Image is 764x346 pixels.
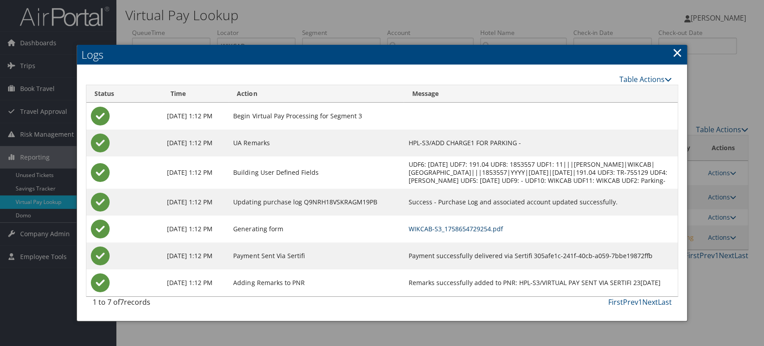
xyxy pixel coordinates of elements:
[408,225,503,233] a: WIKCAB-S3_1758654729254.pdf
[229,189,404,216] td: Updating purchase log Q9NRH18VSKRAGM19PB
[162,189,229,216] td: [DATE] 1:12 PM
[404,156,678,189] td: UDF6: [DATE] UDF7: 191.04 UDF8: 1853557 UDF1: 11|||[PERSON_NAME]|WIKCAB|[GEOGRAPHIC_DATA]|||18535...
[229,130,404,156] td: UA Remarks
[229,85,404,103] th: Action: activate to sort column ascending
[229,242,404,269] td: Payment Sent Via Sertifi
[93,297,227,312] div: 1 to 7 of records
[229,269,404,296] td: Adding Remarks to PNR
[672,43,682,61] a: Close
[404,130,678,156] td: HPL-S3/ADD CHARGE1 FOR PARKING -
[404,85,678,103] th: Message: activate to sort column ascending
[77,45,687,65] h2: Logs
[229,103,404,130] td: Begin Virtual Pay Processing for Segment 3
[623,297,638,307] a: Prev
[404,269,678,296] td: Remarks successfully added to PNR: HPL-S3/VIRTUAL PAY SENT VIA SERTIFI 23[DATE]
[162,156,229,189] td: [DATE] 1:12 PM
[642,297,657,307] a: Next
[162,216,229,242] td: [DATE] 1:12 PM
[86,85,162,103] th: Status: activate to sort column ascending
[162,103,229,130] td: [DATE] 1:12 PM
[229,216,404,242] td: Generating form
[608,297,623,307] a: First
[638,297,642,307] a: 1
[229,156,404,189] td: Building User Defined Fields
[120,297,124,307] span: 7
[657,297,671,307] a: Last
[404,189,678,216] td: Success - Purchase Log and associated account updated successfully.
[619,74,671,84] a: Table Actions
[162,130,229,156] td: [DATE] 1:12 PM
[404,242,678,269] td: Payment successfully delivered via Sertifi 305afe1c-241f-40cb-a059-7bbe19872ffb
[162,85,229,103] th: Time: activate to sort column ascending
[162,242,229,269] td: [DATE] 1:12 PM
[162,269,229,296] td: [DATE] 1:12 PM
